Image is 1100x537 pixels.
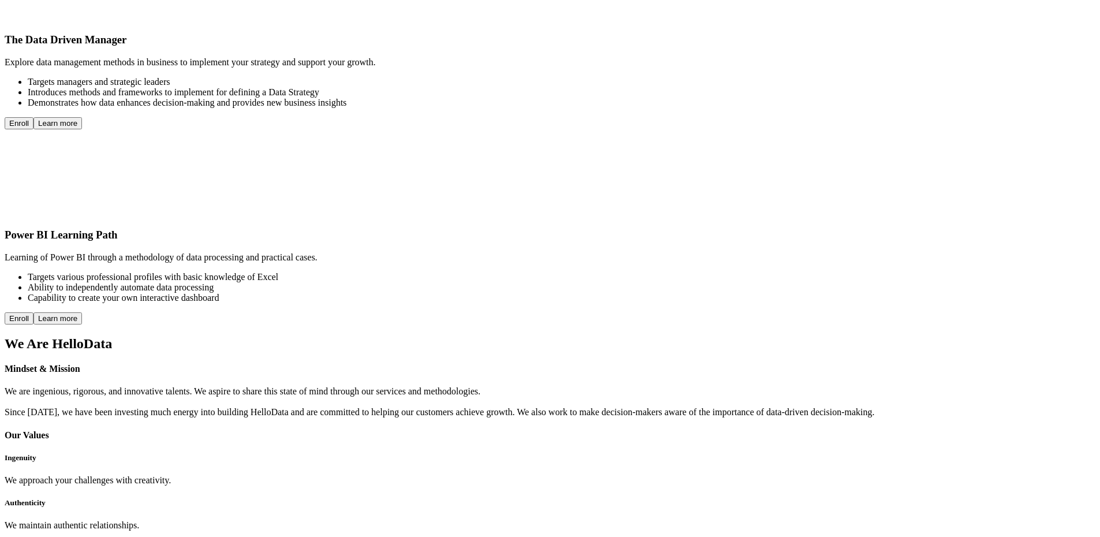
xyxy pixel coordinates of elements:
[28,293,1095,303] li: Capability to create your own interactive dashboard
[5,475,1095,486] p: We approach your challenges with creativity.
[5,520,1095,531] p: We maintain authentic relationships.
[5,386,1095,417] p: We are ingenious, rigorous, and innovative talents. We aspire to share this state of mind through...
[5,117,33,129] button: Enroll
[5,57,1095,68] p: Explore data management methods in business to implement your strategy and support your growth.
[5,364,1095,374] h4: Mindset & Mission
[5,430,1095,441] h4: Our Values
[33,117,82,129] button: Learn more
[5,33,1095,46] h3: The Data Driven Manager
[5,229,1095,241] h3: Power BI Learning Path
[28,77,1095,87] li: Targets managers and strategic leaders
[5,453,1095,463] h5: Ingenuity
[5,498,1095,508] h5: Authenticity
[5,252,1095,263] p: Learning of Power BI through a methodology of data processing and practical cases.
[28,87,1095,98] li: Introduces methods and frameworks to implement for defining a Data Strategy
[5,312,33,325] button: Enroll
[5,336,1095,352] h2: We Are HelloData
[28,98,1095,108] li: Demonstrates how data enhances decision-making and provides new business insights
[33,312,82,325] button: Learn more
[28,282,1095,293] li: Ability to independently automate data processing
[28,272,1095,282] li: Targets various professional profiles with basic knowledge of Excel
